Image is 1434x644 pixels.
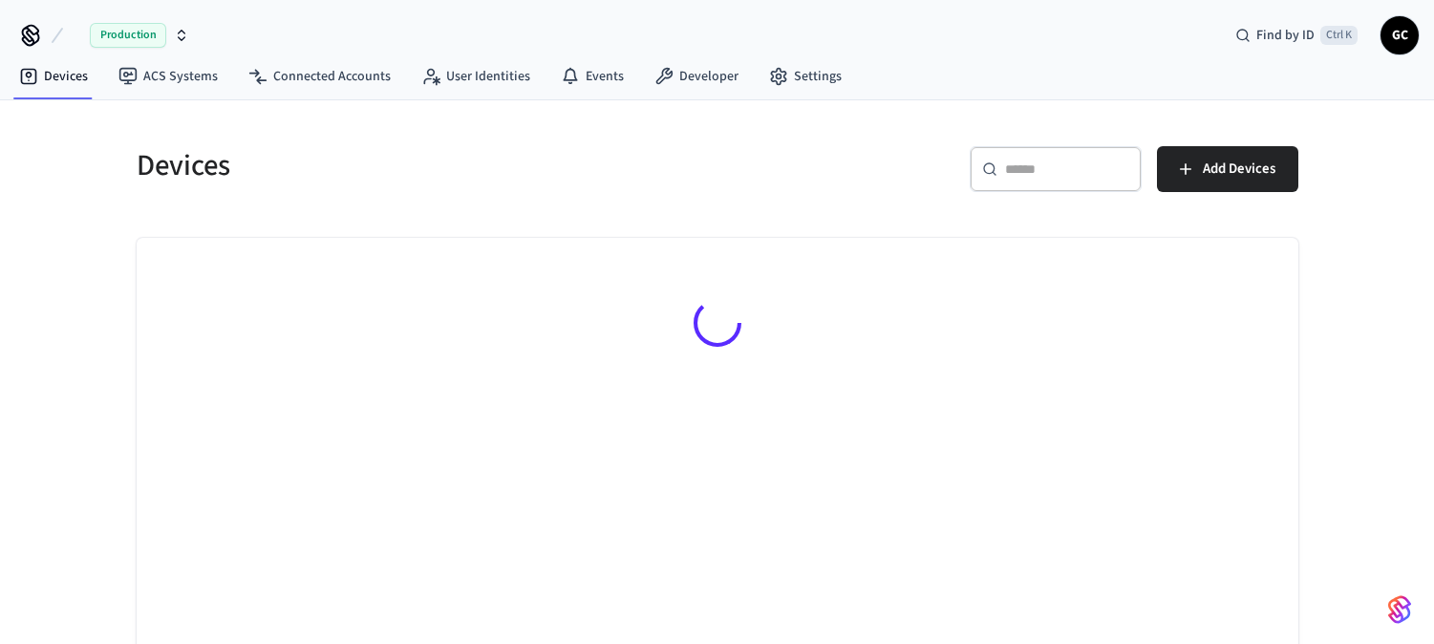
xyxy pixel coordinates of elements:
[1388,594,1411,625] img: SeamLogoGradient.69752ec5.svg
[4,59,103,94] a: Devices
[1157,146,1298,192] button: Add Devices
[233,59,406,94] a: Connected Accounts
[103,59,233,94] a: ACS Systems
[1320,26,1358,45] span: Ctrl K
[1203,157,1275,182] span: Add Devices
[1382,18,1417,53] span: GC
[90,23,166,48] span: Production
[639,59,754,94] a: Developer
[754,59,857,94] a: Settings
[546,59,639,94] a: Events
[1380,16,1419,54] button: GC
[1256,26,1315,45] span: Find by ID
[1220,18,1373,53] div: Find by IDCtrl K
[137,146,706,185] h5: Devices
[406,59,546,94] a: User Identities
